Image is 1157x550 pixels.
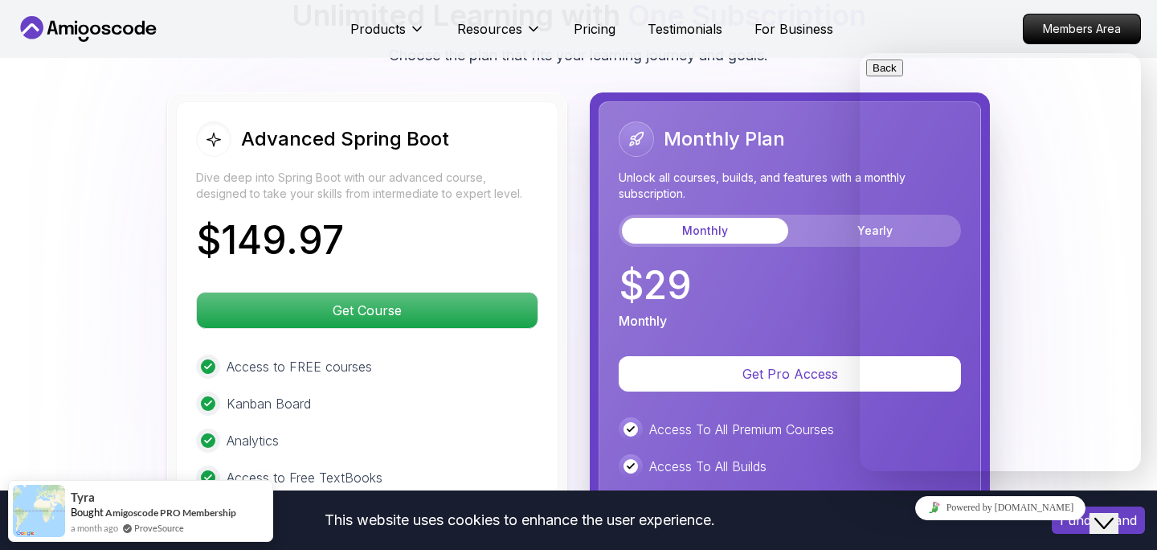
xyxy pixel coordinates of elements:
p: Dive deep into Spring Boot with our advanced course, designed to take your skills from intermedia... [196,170,538,202]
div: This website uses cookies to enhance the user experience. [12,503,1028,538]
p: Access to Free TextBooks [227,468,382,487]
p: Unlock all courses, builds, and features with a monthly subscription. [619,170,961,202]
iframe: chat widget [1090,486,1141,534]
a: For Business [754,19,833,39]
a: Get Pro Access [619,366,961,382]
p: Analytics [227,431,279,450]
p: Resources [457,19,522,39]
button: Get Pro Access [619,356,961,392]
iframe: chat widget [860,53,1141,471]
button: Resources [457,19,542,51]
p: Access to FREE courses [227,357,372,376]
p: Access To All Builds [649,457,767,476]
span: Bought [71,506,104,519]
button: Get Course [196,292,538,329]
p: Kanban Board [227,394,311,413]
a: Testimonials [648,19,722,39]
a: ProveSource [134,521,184,535]
button: Products [350,19,425,51]
img: provesource social proof notification image [13,485,65,537]
span: Tyra [71,490,95,504]
p: Get Course [197,293,538,328]
span: a month ago [71,521,118,535]
a: Pricing [574,19,615,39]
p: Monthly [619,311,667,330]
a: Get Course [196,302,538,318]
iframe: chat widget [860,490,1141,526]
p: $ 149.97 [196,221,344,260]
h2: Advanced Spring Boot [241,126,449,152]
button: Monthly [622,218,788,244]
p: Members Area [1024,14,1140,43]
a: Members Area [1023,14,1141,44]
a: Amigoscode PRO Membership [105,507,236,519]
button: Yearly [791,218,958,244]
p: Products [350,19,406,39]
p: $ 29 [619,266,692,305]
h2: Monthly Plan [664,126,785,152]
p: Access To All Premium Courses [649,420,834,439]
